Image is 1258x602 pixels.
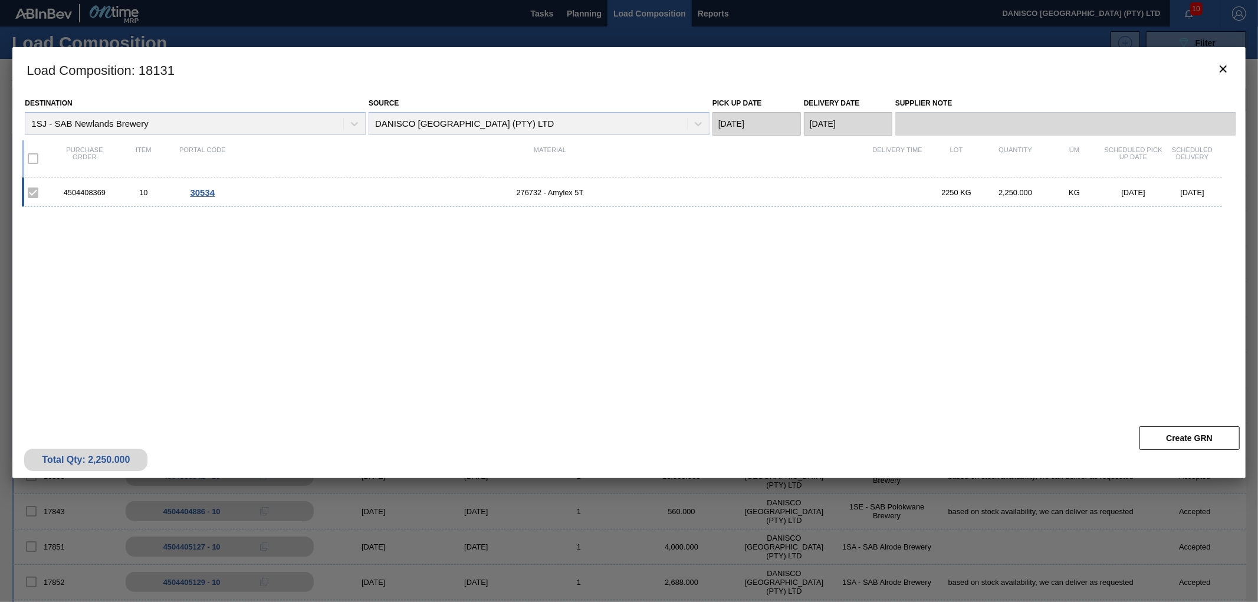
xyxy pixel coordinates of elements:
[190,187,215,198] span: 30534
[232,146,868,171] div: Material
[712,112,801,136] input: mm/dd/yyyy
[986,146,1045,171] div: Quantity
[1163,188,1222,197] div: [DATE]
[33,455,139,465] div: Total Qty: 2,250.000
[12,47,1245,92] h3: Load Composition : 18131
[1045,146,1104,171] div: UM
[804,99,859,107] label: Delivery Date
[986,188,1045,197] div: 2,250.000
[173,146,232,171] div: Portal code
[55,146,114,171] div: Purchase order
[927,146,986,171] div: Lot
[804,112,892,136] input: mm/dd/yyyy
[1139,426,1240,450] button: Create GRN
[25,99,72,107] label: Destination
[232,188,868,197] span: 276732 - Amylex 5T
[369,99,399,107] label: Source
[173,187,232,198] div: Go to Order
[1045,188,1104,197] div: KG
[895,95,1236,112] label: Supplier Note
[868,146,927,171] div: Delivery Time
[55,188,114,197] div: 4504408369
[1104,188,1163,197] div: [DATE]
[1163,146,1222,171] div: Scheduled Delivery
[114,188,173,197] div: 10
[712,99,762,107] label: Pick up Date
[927,188,986,197] div: 2250 KG
[114,146,173,171] div: Item
[1104,146,1163,171] div: Scheduled Pick up Date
